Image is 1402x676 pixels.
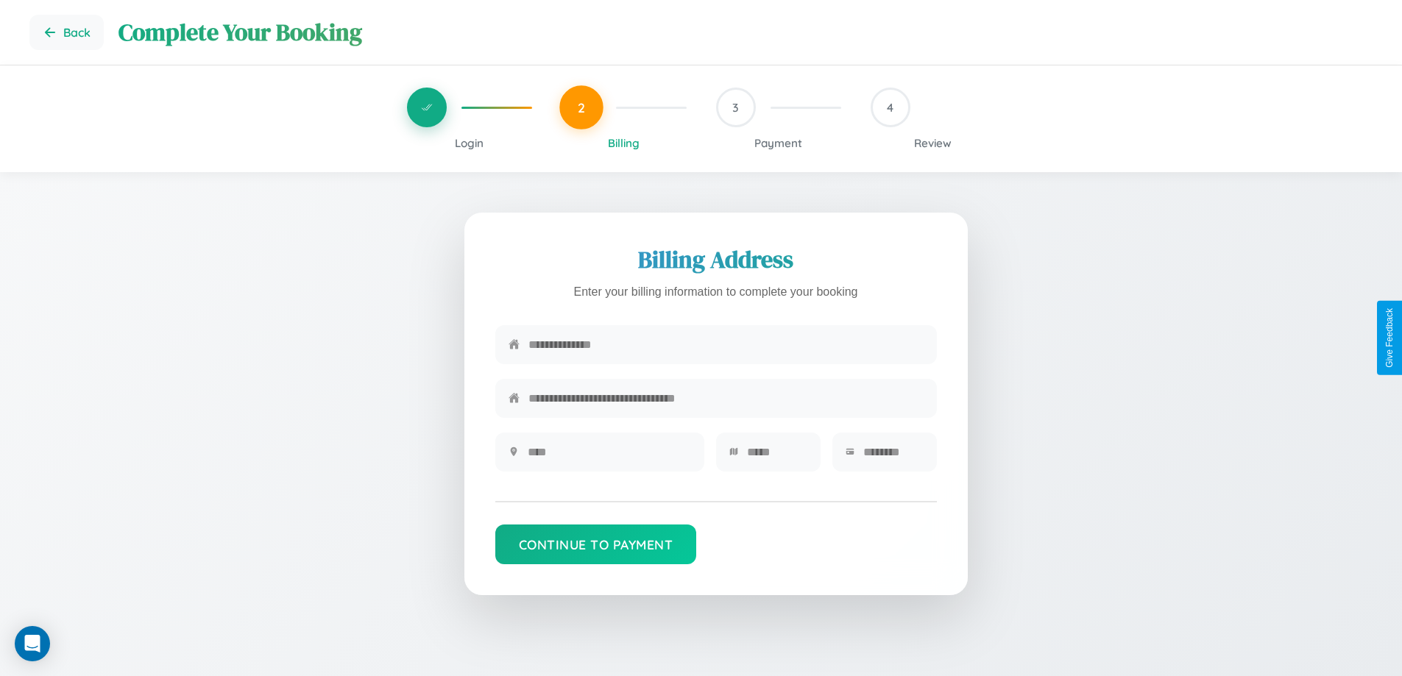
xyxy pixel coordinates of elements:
span: 3 [732,100,739,115]
span: 4 [887,100,893,115]
span: Payment [754,136,802,150]
button: Go back [29,15,104,50]
h1: Complete Your Booking [118,16,1373,49]
span: Login [455,136,484,150]
span: 2 [578,99,585,115]
div: Give Feedback [1384,308,1395,368]
button: Continue to Payment [495,524,697,564]
p: Enter your billing information to complete your booking [495,282,937,303]
div: Open Intercom Messenger [15,626,50,661]
span: Billing [608,136,640,150]
span: Review [914,136,952,150]
h2: Billing Address [495,243,937,276]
